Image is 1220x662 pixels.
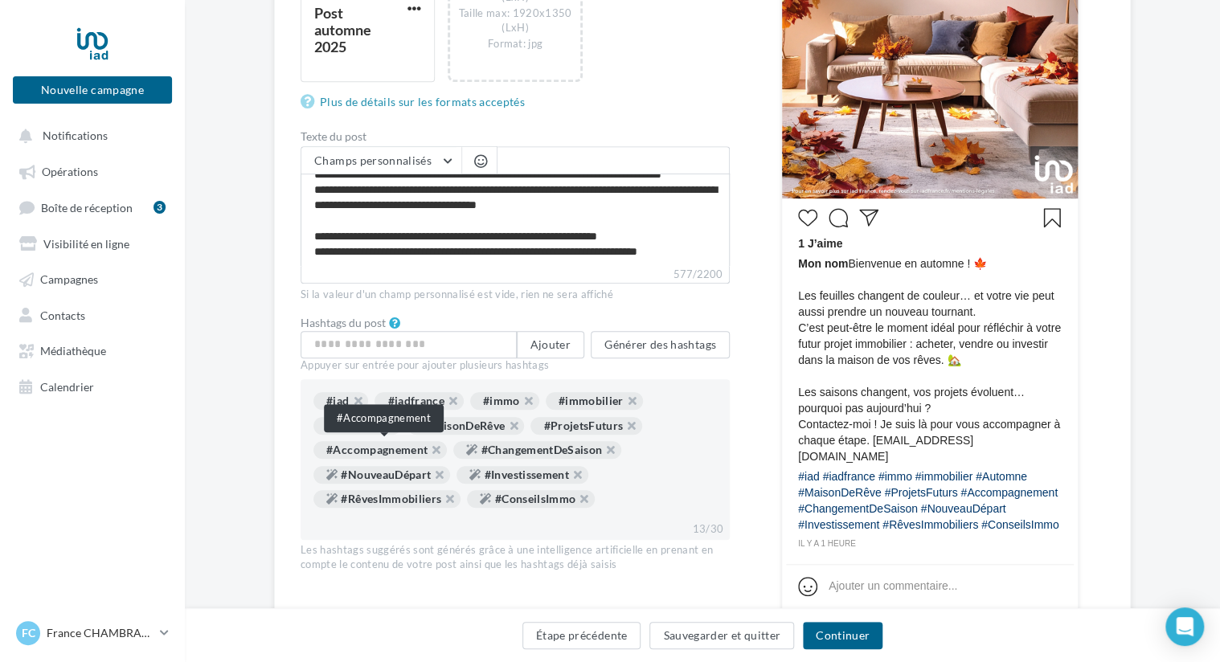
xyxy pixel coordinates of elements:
div: #RêvesImmobiliers [313,490,461,508]
span: Opérations [42,165,98,178]
a: Contacts [10,300,175,329]
div: #ProjetsFuturs [530,417,642,435]
span: Notifications [43,129,108,142]
div: #immo [470,392,539,410]
div: #Automne [313,417,401,435]
span: Champs personnalisés [314,153,432,167]
button: Ajouter [517,331,584,358]
svg: J’aime [798,208,817,227]
span: Médiathèque [40,344,106,358]
div: il y a 1 heure [798,537,1062,551]
button: Générer des hashtags [591,331,730,358]
div: #iad [313,392,368,410]
span: Visibilité en ligne [43,236,129,250]
svg: Emoji [798,577,817,596]
a: Plus de détails sur les formats acceptés [301,92,531,112]
div: Les hashtags suggérés sont générés grâce à une intelligence artificielle en prenant en compte le ... [301,543,730,572]
a: Boîte de réception3 [10,192,175,222]
span: Calendrier [40,379,94,393]
button: Continuer [803,622,882,649]
div: Si la valeur d'un champ personnalisé est vide, rien ne sera affiché [301,288,730,302]
div: #iad #iadfrance #immo #immobilier #Automne #MaisonDeRêve #ProjetsFuturs #Accompagnement #Changeme... [798,468,1062,537]
span: Boîte de réception [41,200,133,214]
div: Ajouter un commentaire... [829,578,957,594]
svg: Enregistrer [1042,208,1062,227]
div: #iadfrance [375,392,464,410]
div: #Accompagnement [324,404,444,432]
button: Sauvegarder et quitter [649,622,794,649]
button: Nouvelle campagne [13,76,172,104]
a: Calendrier [10,371,175,400]
div: #NouveauDépart [313,466,450,484]
p: France CHAMBRAUD [47,625,154,641]
svg: Partager la publication [859,208,878,227]
div: #ChangementDeSaison [453,441,621,459]
label: Texte du post [301,131,730,142]
span: Bienvenue en automne ! 🍁 Les feuilles changent de couleur… et votre vie peut aussi prendre un nou... [798,255,1062,464]
button: Étape précédente [522,622,641,649]
div: #immobilier [546,392,643,410]
label: 577/2200 [301,266,730,284]
span: Mon nom [798,257,848,270]
span: Contacts [40,308,85,321]
span: Campagnes [40,272,98,286]
div: Post automne 2025 [314,4,371,55]
div: 13/30 [686,519,730,540]
svg: Commenter [829,208,848,227]
div: 1 J’aime [798,235,1062,255]
div: Open Intercom Messenger [1165,607,1204,646]
a: Visibilité en ligne [10,228,175,257]
div: Appuyer sur entrée pour ajouter plusieurs hashtags [301,358,730,373]
div: #MaisonDeRêve [407,417,525,435]
a: Campagnes [10,264,175,292]
button: Champs personnalisés [301,147,461,174]
div: #Accompagnement [313,441,447,459]
span: FC [22,625,35,641]
div: #ConseilsImmo [467,490,595,508]
label: Hashtags du post [301,317,386,329]
div: #Investissement [456,466,588,484]
a: FC France CHAMBRAUD [13,618,172,648]
a: Opérations [10,156,175,185]
button: Notifications [10,121,169,149]
a: Médiathèque [10,335,175,364]
div: 3 [154,201,166,214]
